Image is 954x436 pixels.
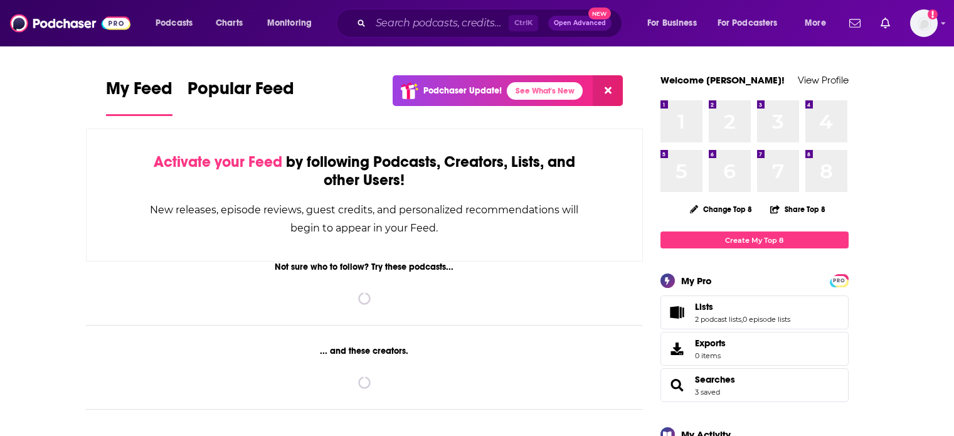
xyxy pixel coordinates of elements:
a: Searches [695,374,735,385]
div: by following Podcasts, Creators, Lists, and other Users! [149,153,580,189]
div: ... and these creators. [86,346,644,356]
p: Podchaser Update! [423,85,502,96]
button: Share Top 8 [770,197,826,221]
a: My Feed [106,78,172,116]
button: Change Top 8 [682,201,760,217]
div: Not sure who to follow? Try these podcasts... [86,262,644,272]
span: 0 items [695,351,726,360]
a: Create My Top 8 [660,231,849,248]
a: Popular Feed [188,78,294,116]
span: Lists [660,295,849,329]
span: Searches [660,368,849,402]
div: Search podcasts, credits, & more... [348,9,634,38]
img: User Profile [910,9,938,37]
a: Exports [660,332,849,366]
span: PRO [832,276,847,285]
a: Show notifications dropdown [876,13,895,34]
span: Exports [695,338,726,349]
button: Open AdvancedNew [548,16,612,31]
img: Podchaser - Follow, Share and Rate Podcasts [10,11,130,35]
span: My Feed [106,78,172,107]
span: For Podcasters [718,14,778,32]
span: More [805,14,826,32]
span: Activate your Feed [154,152,282,171]
button: open menu [639,13,713,33]
a: 0 episode lists [743,315,790,324]
div: My Pro [681,275,712,287]
button: open menu [709,13,796,33]
span: Monitoring [267,14,312,32]
span: Logged in as gbrussel [910,9,938,37]
svg: Add a profile image [928,9,938,19]
span: For Business [647,14,697,32]
button: Show profile menu [910,9,938,37]
a: Lists [695,301,790,312]
div: New releases, episode reviews, guest credits, and personalized recommendations will begin to appe... [149,201,580,237]
a: Show notifications dropdown [844,13,866,34]
span: Podcasts [156,14,193,32]
span: New [588,8,611,19]
a: Lists [665,304,690,321]
a: 3 saved [695,388,720,396]
a: 2 podcast lists [695,315,741,324]
span: Popular Feed [188,78,294,107]
span: , [741,315,743,324]
span: Open Advanced [554,20,606,26]
span: Ctrl K [509,15,538,31]
span: Lists [695,301,713,312]
a: View Profile [798,74,849,86]
a: Charts [208,13,250,33]
span: Exports [665,340,690,358]
a: Searches [665,376,690,394]
a: See What's New [507,82,583,100]
span: Charts [216,14,243,32]
a: Welcome [PERSON_NAME]! [660,74,785,86]
button: open menu [147,13,209,33]
a: PRO [832,275,847,285]
button: open menu [796,13,842,33]
input: Search podcasts, credits, & more... [371,13,509,33]
button: open menu [258,13,328,33]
